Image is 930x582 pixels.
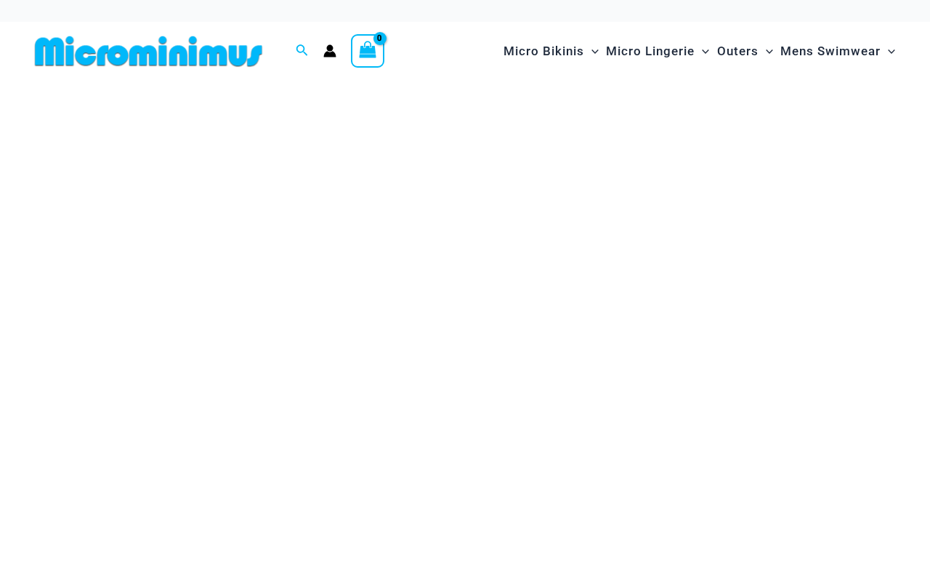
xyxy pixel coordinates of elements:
[759,33,773,70] span: Menu Toggle
[713,29,777,73] a: OutersMenu ToggleMenu Toggle
[717,33,759,70] span: Outers
[695,33,709,70] span: Menu Toggle
[29,35,268,68] img: MM SHOP LOGO FLAT
[323,44,336,57] a: Account icon link
[504,33,584,70] span: Micro Bikinis
[881,33,895,70] span: Menu Toggle
[606,33,695,70] span: Micro Lingerie
[780,33,881,70] span: Mens Swimwear
[777,29,899,73] a: Mens SwimwearMenu ToggleMenu Toggle
[584,33,599,70] span: Menu Toggle
[500,29,602,73] a: Micro BikinisMenu ToggleMenu Toggle
[498,27,901,76] nav: Site Navigation
[351,34,384,68] a: View Shopping Cart, empty
[296,42,309,60] a: Search icon link
[602,29,713,73] a: Micro LingerieMenu ToggleMenu Toggle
